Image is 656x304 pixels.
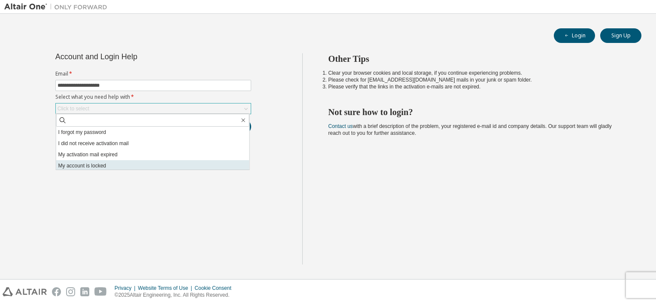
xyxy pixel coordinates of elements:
[55,53,212,60] div: Account and Login Help
[58,105,89,112] div: Click to select
[4,3,112,11] img: Altair One
[56,103,251,114] div: Click to select
[3,287,47,296] img: altair_logo.svg
[115,292,237,299] p: © 2025 Altair Engineering, Inc. All Rights Reserved.
[328,76,626,83] li: Please check for [EMAIL_ADDRESS][DOMAIN_NAME] mails in your junk or spam folder.
[80,287,89,296] img: linkedin.svg
[138,285,194,292] div: Website Terms of Use
[600,28,641,43] button: Sign Up
[328,106,626,118] h2: Not sure how to login?
[554,28,595,43] button: Login
[56,127,249,138] li: I forgot my password
[328,70,626,76] li: Clear your browser cookies and local storage, if you continue experiencing problems.
[66,287,75,296] img: instagram.svg
[115,285,138,292] div: Privacy
[328,123,612,136] span: with a brief description of the problem, your registered e-mail id and company details. Our suppo...
[94,287,107,296] img: youtube.svg
[55,70,251,77] label: Email
[52,287,61,296] img: facebook.svg
[328,53,626,64] h2: Other Tips
[194,285,236,292] div: Cookie Consent
[328,83,626,90] li: Please verify that the links in the activation e-mails are not expired.
[55,94,251,100] label: Select what you need help with
[328,123,353,129] a: Contact us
